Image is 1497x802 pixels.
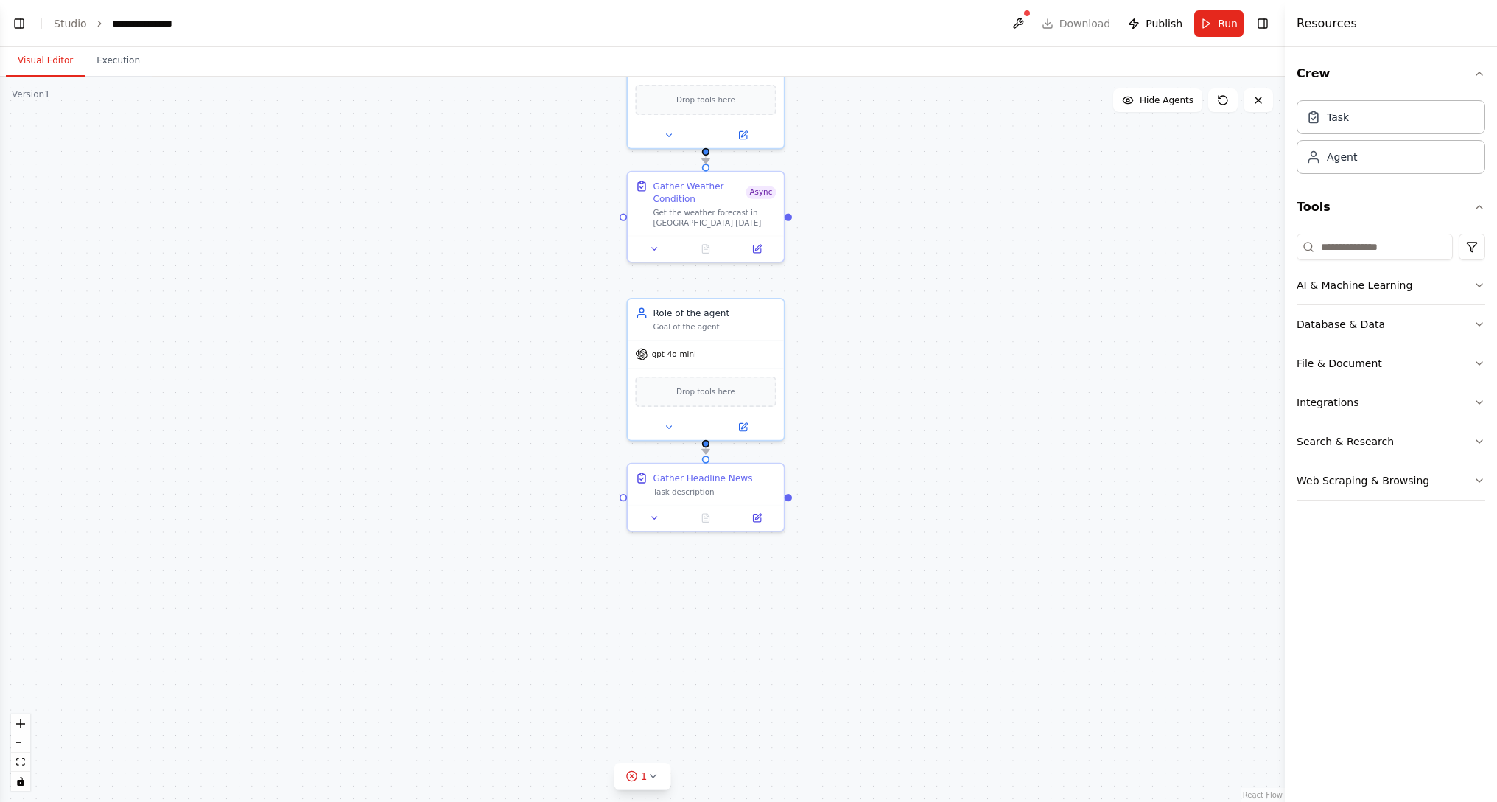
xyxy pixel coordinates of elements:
[707,419,779,435] button: Open in side panel
[1140,94,1193,106] span: Hide Agents
[1297,473,1429,488] div: Web Scraping & Browsing
[652,349,696,360] span: gpt-4o-mini
[1146,16,1182,31] span: Publish
[653,307,776,319] div: Role of the agent
[11,772,30,791] button: toggle interactivity
[1297,434,1394,449] div: Search & Research
[653,208,776,229] div: Get the weather forecast in [GEOGRAPHIC_DATA] [DATE]
[1327,150,1357,164] div: Agent
[626,6,785,150] div: Drop tools here
[653,180,746,205] div: Gather Weather Condition
[1297,305,1485,344] button: Database & Data
[1218,16,1238,31] span: Run
[11,733,30,753] button: zoom out
[1297,53,1485,94] button: Crew
[1297,422,1485,461] button: Search & Research
[653,322,776,332] div: Goal of the agent
[641,769,648,784] span: 1
[54,16,172,31] nav: breadcrumb
[1327,110,1349,125] div: Task
[735,241,779,257] button: Open in side panel
[1297,317,1385,332] div: Database & Data
[1194,10,1244,37] button: Run
[626,463,785,532] div: Gather Headline NewsTask description
[735,510,779,526] button: Open in side panel
[11,714,30,791] div: React Flow controls
[54,18,87,29] a: Studio
[11,714,30,733] button: zoom in
[676,386,735,398] span: Drop tools here
[699,442,712,459] g: Edge from a1c1471f-e737-451c-8e7e-2f1854587c02 to 5cf46be0-765e-470b-8d81-cff49a2ac979
[1297,356,1382,371] div: File & Document
[1297,266,1485,304] button: AI & Machine Learning
[1297,15,1357,32] h4: Resources
[626,298,785,442] div: Role of the agentGoal of the agentgpt-4o-miniDrop tools here
[12,88,50,100] div: Version 1
[6,46,85,77] button: Visual Editor
[1113,88,1202,112] button: Hide Agents
[1122,10,1188,37] button: Publish
[614,763,671,790] button: 1
[653,487,776,498] div: Task description
[707,128,779,143] button: Open in side panel
[1297,94,1485,186] div: Crew
[1297,278,1412,293] div: AI & Machine Learning
[1297,344,1485,383] button: File & Document
[746,186,776,198] span: Async
[11,753,30,772] button: fit view
[1297,186,1485,228] button: Tools
[9,13,29,34] button: Show left sidebar
[1252,13,1273,34] button: Hide right sidebar
[1297,383,1485,422] button: Integrations
[1243,791,1283,799] a: React Flow attribution
[653,472,752,484] div: Gather Headline News
[699,151,712,167] g: Edge from f5653568-6922-458f-a190-8ae0abc16ebf to 6022dce1-3058-47e6-87b6-4c46eea7cc71
[679,510,732,526] button: No output available
[679,241,732,257] button: No output available
[1297,395,1358,410] div: Integrations
[676,94,735,106] span: Drop tools here
[626,171,785,263] div: Gather Weather ConditionAsyncGet the weather forecast in [GEOGRAPHIC_DATA] [DATE]
[1297,461,1485,500] button: Web Scraping & Browsing
[1297,228,1485,512] div: Tools
[85,46,152,77] button: Execution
